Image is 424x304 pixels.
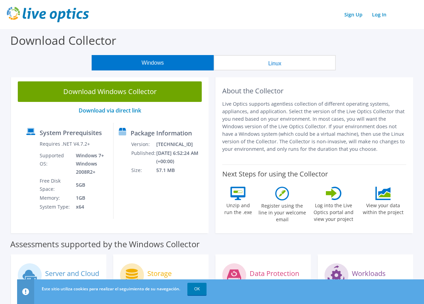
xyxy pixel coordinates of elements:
[131,149,156,166] td: Published:
[311,200,357,223] label: Log into the Live Optics portal and view your project
[187,283,207,295] a: OK
[156,140,206,149] td: [TECHNICAL_ID]
[360,200,406,216] label: View your data within the project
[222,100,406,153] p: Live Optics supports agentless collection of different operating systems, appliances, and applica...
[214,55,336,70] button: Linux
[45,270,99,277] label: Server and Cloud
[39,194,71,202] td: Memory:
[222,170,328,178] label: Next Steps for using the Collector
[10,241,200,248] label: Assessments supported by the Windows Collector
[131,166,156,175] td: Size:
[7,7,89,22] img: live_optics_svg.svg
[147,270,172,277] label: Storage
[369,10,390,19] a: Log In
[71,202,108,211] td: x64
[40,141,90,147] label: Requires .NET V4.7.2+
[131,130,192,136] label: Package Information
[222,87,406,95] h2: About the Collector
[79,107,141,114] a: Download via direct link
[39,202,71,211] td: System Type:
[71,176,108,194] td: 5GB
[222,200,254,216] label: Unzip and run the .exe
[352,270,386,277] label: Workloads
[257,200,307,223] label: Register using the line in your welcome email
[71,151,108,176] td: Windows 7+ Windows 2008R2+
[341,10,366,19] a: Sign Up
[39,176,71,194] td: Free Disk Space:
[250,270,299,277] label: Data Protection
[40,129,102,136] label: System Prerequisites
[92,55,214,70] button: Windows
[18,81,202,102] a: Download Windows Collector
[71,194,108,202] td: 1GB
[42,286,180,292] span: Este sitio utiliza cookies para realizar el seguimiento de su navegación.
[39,151,71,176] td: Supported OS:
[156,149,206,166] td: [DATE] 6:52:24 AM (+00:00)
[131,140,156,149] td: Version:
[156,166,206,175] td: 57.1 MB
[10,32,116,48] label: Download Collector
